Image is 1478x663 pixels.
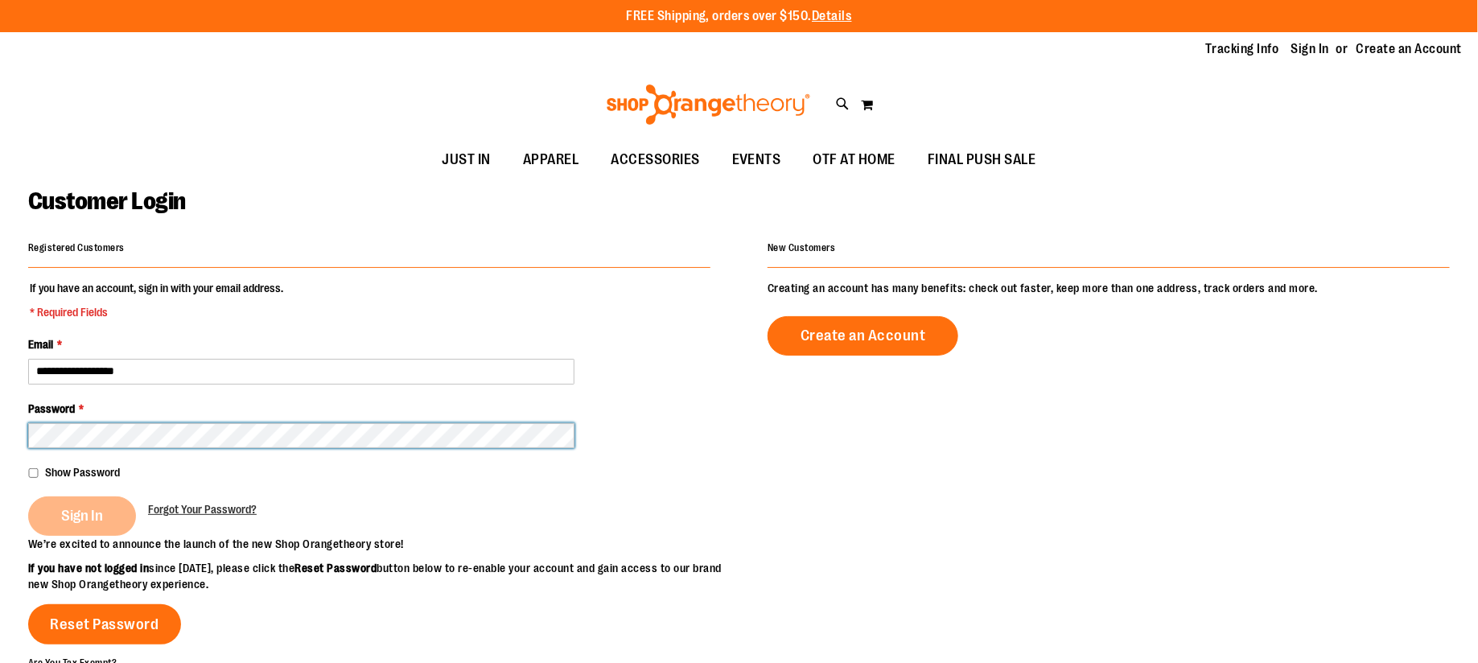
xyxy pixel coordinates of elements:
[28,402,75,415] span: Password
[28,562,150,574] strong: If you have not logged in
[28,242,125,253] strong: Registered Customers
[912,142,1052,179] a: FINAL PUSH SALE
[523,142,579,178] span: APPAREL
[426,142,507,179] a: JUST IN
[716,142,797,179] a: EVENTS
[148,503,257,516] span: Forgot Your Password?
[442,142,491,178] span: JUST IN
[28,560,739,592] p: since [DATE], please click the button below to re-enable your account and gain access to our bran...
[28,280,285,320] legend: If you have an account, sign in with your email address.
[813,142,896,178] span: OTF AT HOME
[626,7,852,26] p: FREE Shipping, orders over $150.
[28,187,186,215] span: Customer Login
[768,242,836,253] strong: New Customers
[148,501,257,517] a: Forgot Your Password?
[928,142,1036,178] span: FINAL PUSH SALE
[1291,40,1330,58] a: Sign In
[768,316,959,356] a: Create an Account
[801,327,926,344] span: Create an Account
[797,142,912,179] a: OTF AT HOME
[28,536,739,552] p: We’re excited to announce the launch of the new Shop Orangetheory store!
[768,280,1450,296] p: Creating an account has many benefits: check out faster, keep more than one address, track orders...
[51,616,159,633] span: Reset Password
[295,562,377,574] strong: Reset Password
[812,9,852,23] a: Details
[595,142,716,179] a: ACCESSORIES
[28,338,53,351] span: Email
[604,84,813,125] img: Shop Orangetheory
[1357,40,1463,58] a: Create an Account
[732,142,781,178] span: EVENTS
[507,142,595,179] a: APPAREL
[30,304,283,320] span: * Required Fields
[611,142,700,178] span: ACCESSORIES
[45,466,120,479] span: Show Password
[1205,40,1279,58] a: Tracking Info
[28,604,181,644] a: Reset Password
